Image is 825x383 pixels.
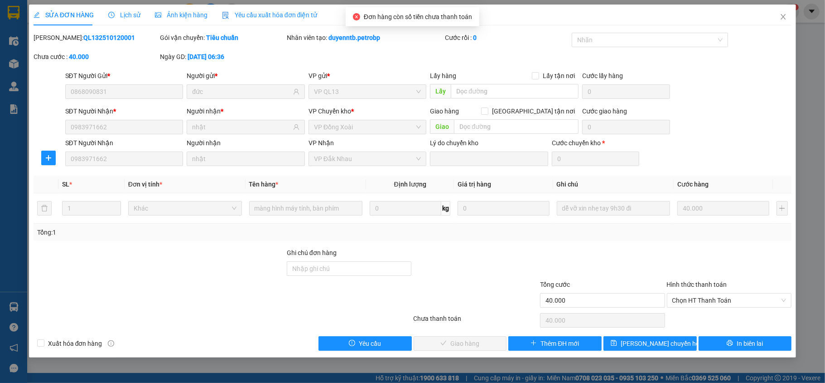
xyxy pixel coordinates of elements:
[777,201,788,216] button: plus
[249,181,279,188] span: Tên hàng
[667,281,727,288] label: Hình thức thanh toán
[128,181,162,188] span: Đơn vị tính
[430,72,456,79] span: Lấy hàng
[364,13,472,20] span: Đơn hàng còn số tiền chưa thanh toán
[188,53,224,60] b: [DATE] 06:36
[677,181,709,188] span: Cước hàng
[603,336,697,351] button: save[PERSON_NAME] chuyển hoàn
[34,11,94,19] span: SỬA ĐƠN HÀNG
[314,120,421,134] span: VP Đồng Xoài
[160,52,285,62] div: Ngày GD:
[249,201,363,216] input: VD: Bàn, Ghế
[187,138,305,148] div: Người nhận
[430,108,459,115] span: Giao hàng
[155,11,207,19] span: Ảnh kiện hàng
[540,281,570,288] span: Tổng cước
[430,119,454,134] span: Giao
[34,12,40,18] span: edit
[287,261,412,276] input: Ghi chú đơn hàng
[108,12,115,18] span: clock-circle
[582,108,627,115] label: Cước giao hàng
[287,249,337,256] label: Ghi chú đơn hàng
[37,201,52,216] button: delete
[134,201,236,215] span: Khác
[41,151,56,165] button: plus
[473,34,477,41] b: 0
[353,13,360,20] span: close-circle
[328,34,380,41] b: duyenntb.petrobp
[62,181,69,188] span: SL
[155,12,161,18] span: picture
[309,138,427,148] div: VP Nhận
[293,88,299,95] span: user
[531,340,537,347] span: plus
[309,71,427,81] div: VP gửi
[187,106,305,116] div: Người nhận
[293,124,299,130] span: user
[222,11,318,19] span: Yêu cầu xuất hóa đơn điện tử
[621,339,707,349] span: [PERSON_NAME] chuyển hoàn
[454,119,579,134] input: Dọc đường
[359,339,381,349] span: Yêu cầu
[44,339,106,349] span: Xuất hóa đơn hàng
[458,181,491,188] span: Giá trị hàng
[458,201,549,216] input: 0
[699,336,792,351] button: printerIn biên lai
[540,339,579,349] span: Thêm ĐH mới
[318,336,412,351] button: exclamation-circleYêu cầu
[314,85,421,98] span: VP QL13
[192,87,291,97] input: Tên người gửi
[108,340,114,347] span: info-circle
[672,294,786,307] span: Chọn HT Thanh Toán
[160,33,285,43] div: Gói vận chuyển:
[83,34,135,41] b: QL132510120001
[412,314,539,329] div: Chưa thanh toán
[65,138,183,148] div: SĐT Người Nhận
[553,176,674,193] th: Ghi chú
[222,12,229,19] img: icon
[582,84,670,99] input: Cước lấy hàng
[192,122,291,132] input: Tên người nhận
[349,340,355,347] span: exclamation-circle
[445,33,570,43] div: Cước rồi :
[314,152,421,166] span: VP Đắk Nhau
[414,336,507,351] button: checkGiao hàng
[441,201,450,216] span: kg
[34,33,159,43] div: [PERSON_NAME]:
[582,120,670,134] input: Cước giao hàng
[611,340,617,347] span: save
[727,340,733,347] span: printer
[108,11,140,19] span: Lịch sử
[552,138,639,148] div: Cước chuyển kho
[394,181,426,188] span: Định lượng
[309,108,351,115] span: VP Chuyển kho
[65,71,183,81] div: SĐT Người Gửi
[677,201,769,216] input: 0
[34,52,159,62] div: Chưa cước :
[287,33,443,43] div: Nhân viên tạo:
[69,53,89,60] b: 40.000
[37,227,319,237] div: Tổng: 1
[430,84,451,98] span: Lấy
[582,72,623,79] label: Cước lấy hàng
[737,339,763,349] span: In biên lai
[187,71,305,81] div: Người gửi
[488,106,579,116] span: [GEOGRAPHIC_DATA] tận nơi
[206,34,238,41] b: Tiêu chuẩn
[430,138,548,148] div: Lý do chuyển kho
[557,201,671,216] input: Ghi Chú
[780,13,787,20] span: close
[539,71,579,81] span: Lấy tận nơi
[451,84,579,98] input: Dọc đường
[508,336,602,351] button: plusThêm ĐH mới
[771,5,796,30] button: Close
[42,154,55,162] span: plus
[65,106,183,116] div: SĐT Người Nhận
